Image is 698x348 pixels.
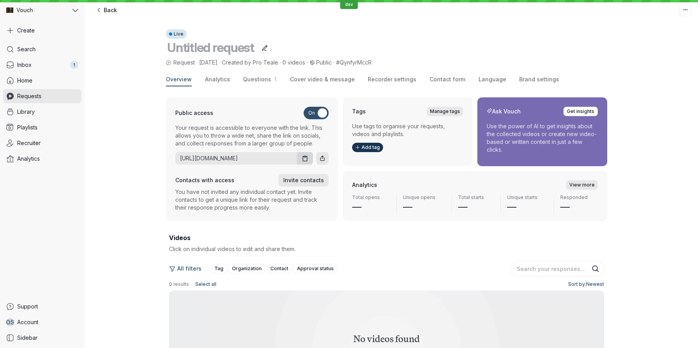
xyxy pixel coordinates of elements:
[243,76,271,83] span: Questions
[169,245,382,253] p: Click on individual videos to edit and share them.
[166,59,195,66] span: Request
[479,75,506,83] span: Language
[565,280,604,289] button: Sort by:Newest
[563,107,598,116] button: Get insights
[17,303,38,310] span: Support
[352,201,390,213] span: —
[3,120,81,135] a: Playlists
[6,318,11,326] span: D
[195,59,199,66] span: ·
[169,281,189,287] span: 0 results
[104,6,117,14] span: Back
[519,75,559,83] span: Brand settings
[211,264,227,273] button: Tag
[11,318,15,326] span: S
[3,23,81,38] button: Create
[283,176,324,184] span: Invite contacts
[3,58,81,72] a: Inbox1
[3,315,81,329] a: DSAccount
[352,194,390,201] span: Total opens
[169,262,206,275] button: All filters
[567,108,594,115] span: Get insights
[6,7,13,14] img: Vouch avatar
[507,194,548,201] span: Unique starts
[353,334,420,344] h2: No videos found
[458,194,494,201] span: Total starts
[560,194,598,201] span: Responded
[169,233,604,242] h2: Videos
[507,201,548,213] span: —
[70,61,78,69] div: 1
[305,59,309,66] span: ·
[403,194,446,201] span: Unique opens
[17,334,38,342] span: Sidebar
[290,75,355,83] span: Cover video & message
[3,331,81,345] a: Sidebar
[175,124,329,147] p: Your request is accessible to everyone with the link. This allows you to throw a wide net, share ...
[403,201,446,213] span: —
[232,265,262,273] span: Organization
[569,181,595,189] span: View more
[3,152,81,166] a: Analytics
[510,261,604,276] input: Search your responses...
[222,59,278,66] span: Created by Pro Teale
[174,29,183,39] span: Live
[17,124,38,131] span: Playlists
[592,265,599,273] button: Search
[332,59,336,66] span: ·
[17,318,38,326] span: Account
[17,27,35,34] span: Create
[352,108,366,115] h2: Tags
[368,75,416,83] span: Recorder settings
[205,75,230,83] span: Analytics
[175,188,329,212] p: You have not invited any individual contact yet. Invite contacts to get a unique link for their r...
[3,105,81,119] a: Library
[352,181,377,189] h2: Analytics
[192,280,219,289] button: Select all
[316,152,329,165] button: Share
[487,108,521,115] h2: Ask Vouch
[17,92,41,100] span: Requests
[487,122,598,154] p: Use the power of AI to get insights about the collected videos or create new video-based or writt...
[167,40,254,55] span: Untitled request
[270,265,288,273] span: Contact
[175,154,294,162] a: [URL][DOMAIN_NAME]
[297,265,334,273] span: Approval status
[3,3,71,17] div: Vouch
[17,77,32,84] span: Home
[17,61,32,69] span: Inbox
[560,201,598,213] span: —
[3,3,81,17] button: Vouch avatarVouch
[271,76,277,83] span: 1
[568,280,604,288] span: Sort by: Newest
[166,75,192,83] span: Overview
[177,265,201,273] span: All filters
[16,6,33,14] span: Vouch
[336,59,372,66] span: #QynfyrMccR
[199,59,218,66] span: [DATE]
[228,264,265,273] button: Organization
[17,155,40,163] span: Analytics
[17,108,35,116] span: Library
[218,59,222,66] span: ·
[3,136,81,150] a: Recruiter
[214,265,223,273] span: Tag
[259,41,271,54] button: Edit title
[3,300,81,314] a: Support
[17,45,36,53] span: Search
[278,59,282,66] span: ·
[430,75,465,83] span: Contact form
[352,143,383,152] button: Add tag
[17,139,41,147] span: Recruiter
[566,180,598,190] a: View more
[91,4,122,16] a: Back
[175,176,234,184] h3: Contacts with access
[316,59,332,66] span: Public
[279,174,329,187] button: Invite contacts
[282,59,305,66] span: 0 videos
[195,280,216,288] span: Select all
[430,108,460,115] span: Manage tags
[308,107,315,119] span: On
[458,201,494,213] span: —
[293,264,337,273] button: Approval status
